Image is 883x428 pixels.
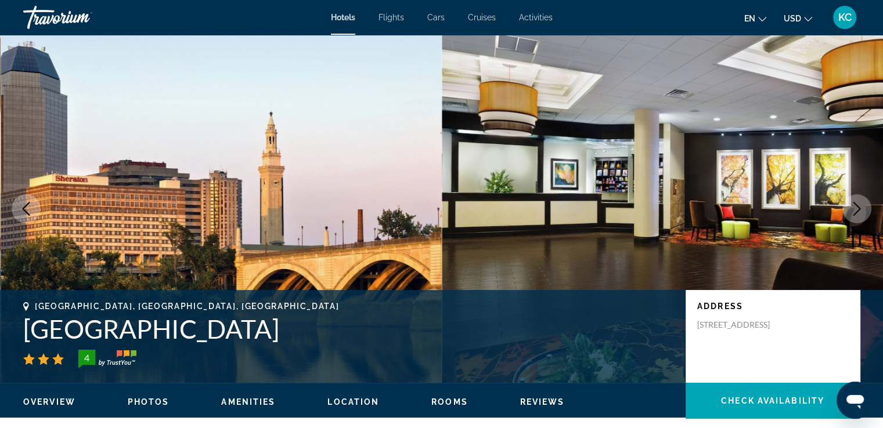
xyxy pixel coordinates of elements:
div: 4 [75,351,98,365]
button: Reviews [520,397,565,407]
span: Amenities [221,397,275,407]
button: Location [327,397,379,407]
button: Change language [744,10,766,27]
span: Rooms [431,397,468,407]
span: USD [784,14,801,23]
iframe: Button to launch messaging window [837,382,874,419]
span: Check Availability [721,396,824,405]
button: Next image [842,194,871,223]
button: Amenities [221,397,275,407]
span: KC [838,12,852,23]
a: Activities [519,13,553,22]
a: Flights [379,13,404,22]
span: Photos [128,397,170,407]
img: trustyou-badge-hor.svg [78,350,136,368]
a: Cars [427,13,445,22]
button: Photos [128,397,170,407]
button: Check Availability [686,383,860,419]
button: Rooms [431,397,468,407]
button: Overview [23,397,75,407]
a: Hotels [331,13,355,22]
p: [STREET_ADDRESS] [697,320,790,330]
button: Previous image [12,194,41,223]
span: Overview [23,397,75,407]
span: Location [327,397,379,407]
a: Cruises [468,13,496,22]
p: Address [697,302,848,311]
span: Reviews [520,397,565,407]
span: en [744,14,755,23]
span: [GEOGRAPHIC_DATA], [GEOGRAPHIC_DATA], [GEOGRAPHIC_DATA] [35,302,339,311]
button: Change currency [784,10,812,27]
h1: [GEOGRAPHIC_DATA] [23,314,674,344]
button: User Menu [830,5,860,30]
a: Travorium [23,2,139,32]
